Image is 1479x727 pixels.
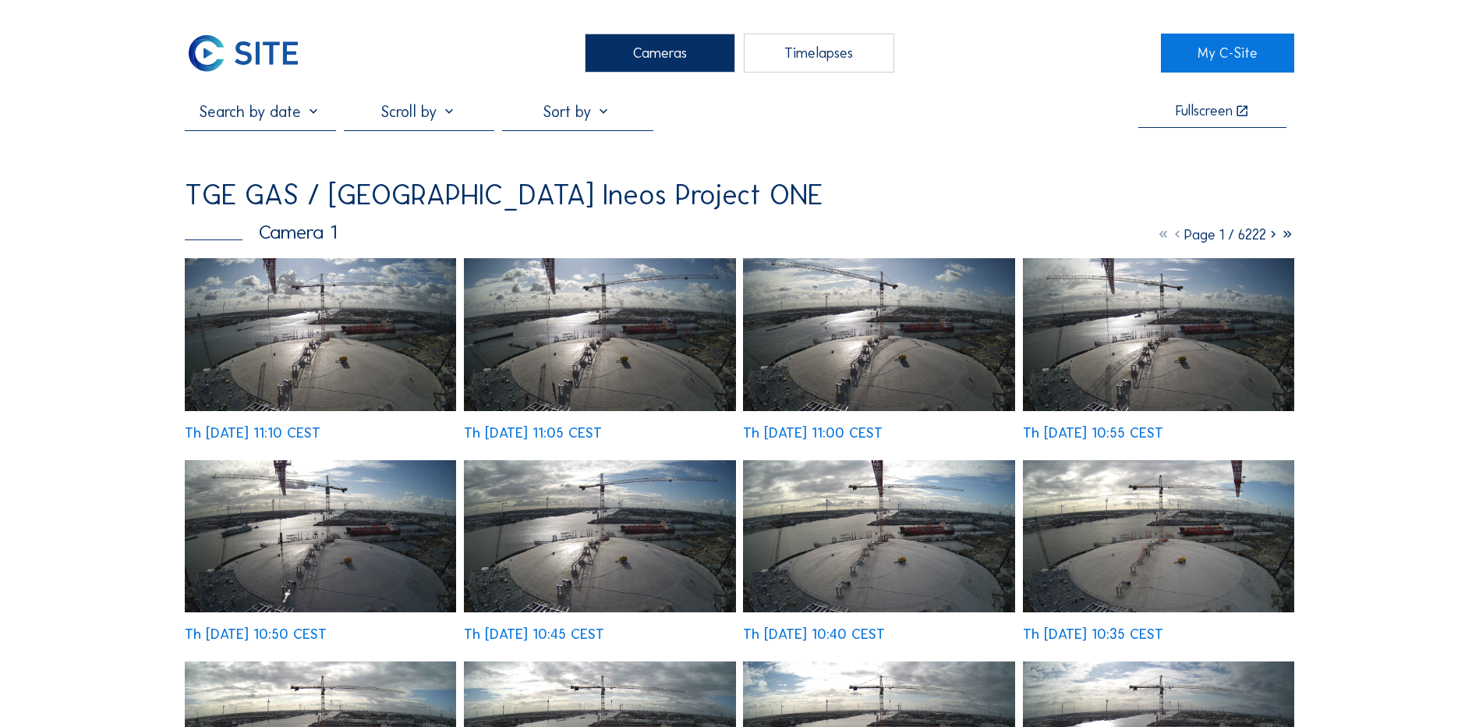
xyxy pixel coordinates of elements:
[1176,104,1233,119] div: Fullscreen
[1184,226,1266,243] span: Page 1 / 6222
[464,258,735,411] img: image_53125580
[185,34,318,73] a: C-SITE Logo
[743,460,1014,613] img: image_53124874
[1023,460,1294,613] img: image_53124815
[1023,627,1163,641] div: Th [DATE] 10:35 CEST
[743,627,885,641] div: Th [DATE] 10:40 CEST
[464,627,604,641] div: Th [DATE] 10:45 CEST
[743,258,1014,411] img: image_53125505
[1023,426,1163,440] div: Th [DATE] 10:55 CEST
[585,34,735,73] div: Cameras
[185,102,335,121] input: Search by date 󰅀
[185,627,327,641] div: Th [DATE] 10:50 CEST
[185,460,456,613] img: image_53125236
[185,222,337,242] div: Camera 1
[464,426,602,440] div: Th [DATE] 11:05 CEST
[464,460,735,613] img: image_53125057
[1023,258,1294,411] img: image_53125306
[185,181,823,209] div: TGE GAS / [GEOGRAPHIC_DATA] Ineos Project ONE
[185,258,456,411] img: image_53125767
[744,34,894,73] div: Timelapses
[185,34,301,73] img: C-SITE Logo
[743,426,883,440] div: Th [DATE] 11:00 CEST
[185,426,320,440] div: Th [DATE] 11:10 CEST
[1161,34,1294,73] a: My C-Site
